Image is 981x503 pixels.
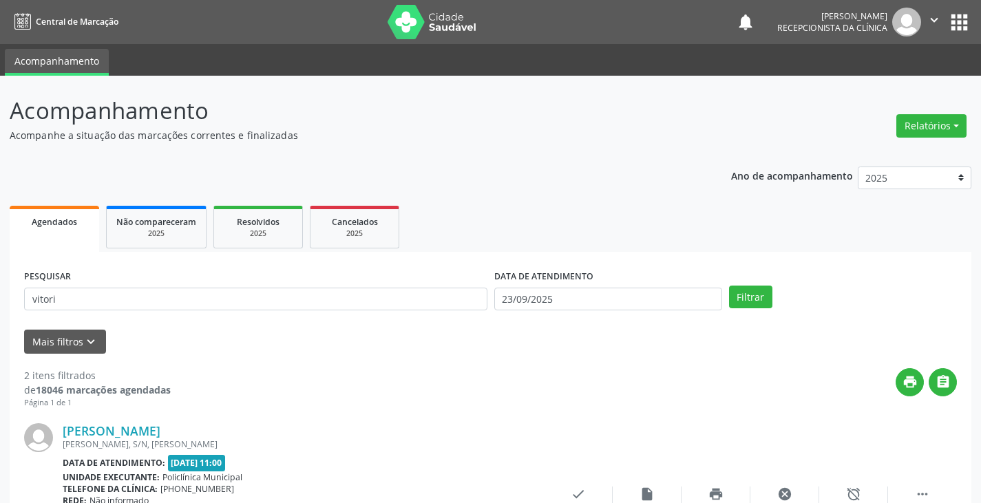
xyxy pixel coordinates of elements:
[903,374,918,389] i: print
[63,423,160,438] a: [PERSON_NAME]
[36,383,171,396] strong: 18046 marcações agendadas
[224,228,293,239] div: 2025
[63,471,160,483] b: Unidade executante:
[160,483,234,495] span: [PHONE_NUMBER]
[237,216,279,228] span: Resolvidos
[116,216,196,228] span: Não compareceram
[892,8,921,36] img: img
[24,330,106,354] button: Mais filtroskeyboard_arrow_down
[83,334,98,350] i: keyboard_arrow_down
[640,486,655,502] i: insert_drive_file
[896,114,967,138] button: Relatórios
[921,8,947,36] button: 
[896,368,924,396] button: print
[168,455,226,471] span: [DATE] 11:00
[24,397,171,409] div: Página 1 de 1
[116,228,196,239] div: 2025
[63,483,158,495] b: Telefone da clínica:
[777,10,887,22] div: [PERSON_NAME]
[10,94,683,128] p: Acompanhamento
[63,438,544,450] div: [PERSON_NAME], S/N, [PERSON_NAME]
[927,12,942,28] i: 
[777,486,792,502] i: cancel
[24,266,71,288] label: PESQUISAR
[708,486,724,502] i: print
[777,22,887,34] span: Recepcionista da clínica
[24,368,171,383] div: 2 itens filtrados
[5,49,109,76] a: Acompanhamento
[36,16,118,28] span: Central de Marcação
[32,216,77,228] span: Agendados
[736,12,755,32] button: notifications
[24,383,171,397] div: de
[494,266,593,288] label: DATA DE ATENDIMENTO
[731,167,853,184] p: Ano de acompanhamento
[332,216,378,228] span: Cancelados
[494,288,722,311] input: Selecione um intervalo
[320,228,389,239] div: 2025
[24,423,53,452] img: img
[24,288,487,311] input: Nome, CNS
[729,286,772,309] button: Filtrar
[947,10,971,34] button: apps
[936,374,951,389] i: 
[10,10,118,33] a: Central de Marcação
[846,486,861,502] i: alarm_off
[10,128,683,142] p: Acompanhe a situação das marcações correntes e finalizadas
[162,471,242,483] span: Policlínica Municipal
[915,486,930,502] i: 
[571,486,586,502] i: check
[63,457,165,469] b: Data de atendimento:
[929,368,957,396] button: 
